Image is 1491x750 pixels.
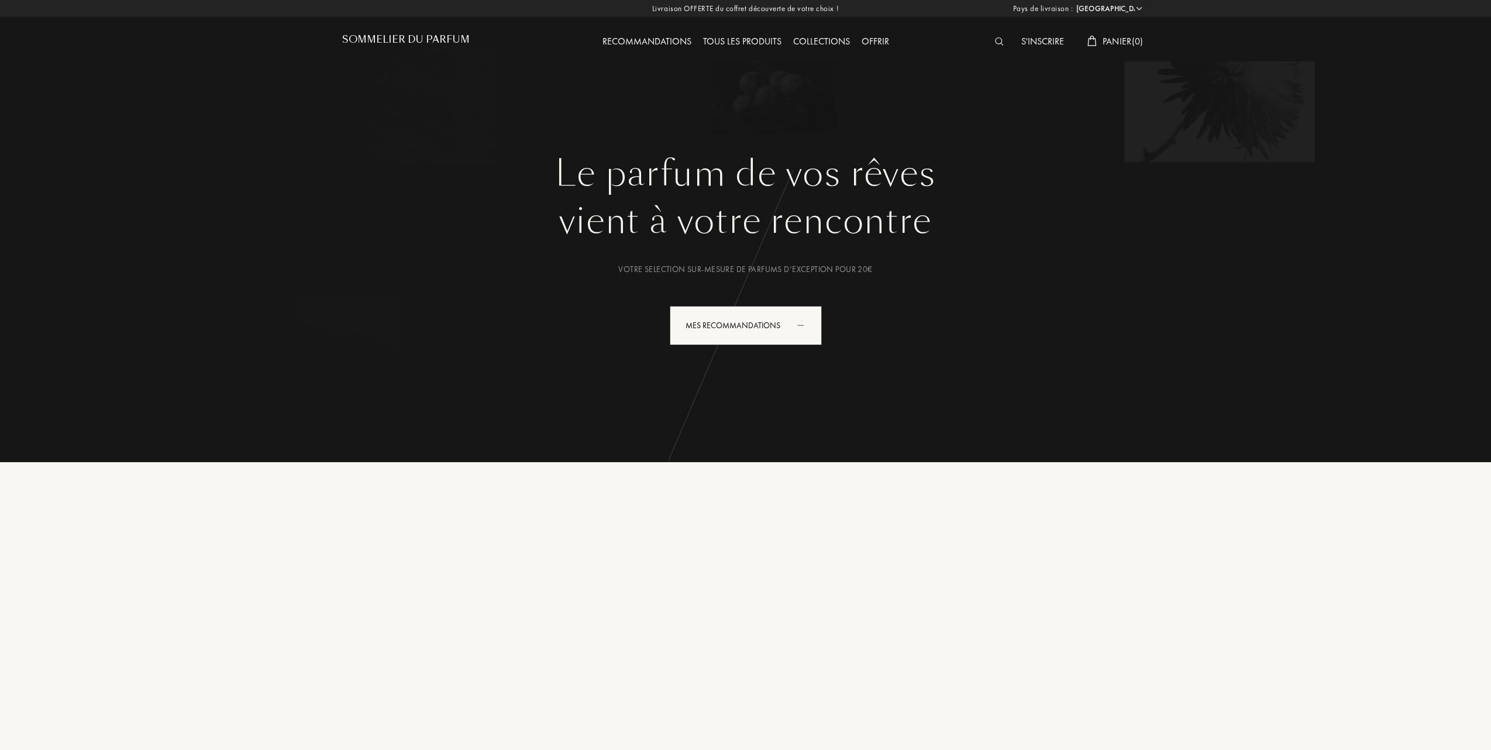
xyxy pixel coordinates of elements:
div: Mes Recommandations [670,306,822,345]
span: Pays de livraison : [1013,3,1073,15]
div: Recommandations [597,35,697,50]
a: Sommelier du Parfum [342,34,470,50]
div: S'inscrire [1015,35,1070,50]
h1: Le parfum de vos rêves [351,153,1141,195]
span: Panier ( 0 ) [1103,35,1144,47]
a: S'inscrire [1015,35,1070,47]
img: arrow_w.png [1135,4,1144,13]
a: Offrir [856,35,895,47]
div: Collections [787,35,856,50]
div: Votre selection sur-mesure de parfums d’exception pour 20€ [351,263,1141,276]
img: search_icn_white.svg [995,37,1004,46]
div: animation [793,313,817,336]
a: Tous les produits [697,35,787,47]
a: Collections [787,35,856,47]
img: cart_white.svg [1087,36,1097,46]
a: Recommandations [597,35,697,47]
h1: Sommelier du Parfum [342,34,470,45]
div: Offrir [856,35,895,50]
div: vient à votre rencontre [351,195,1141,247]
div: Tous les produits [697,35,787,50]
a: Mes Recommandationsanimation [661,306,831,345]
